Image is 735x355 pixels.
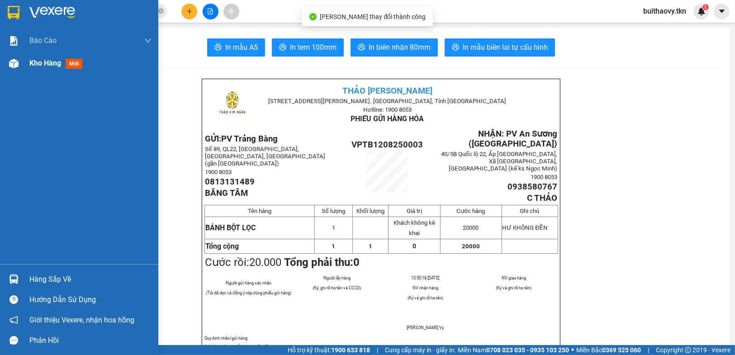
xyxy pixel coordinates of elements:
[210,82,255,127] img: logo
[269,98,507,104] span: [STREET_ADDRESS][PERSON_NAME]. [GEOGRAPHIC_DATA], Tỉnh [GEOGRAPHIC_DATA]
[602,346,641,354] strong: 0369 525 060
[144,37,152,44] span: down
[272,38,344,57] button: printerIn tem 100mm
[356,208,384,214] span: Khối lượng
[66,59,82,69] span: mới
[576,345,641,355] span: Miền Bắc
[29,314,134,326] span: Giới thiệu Vexere, nhận hoa hồng
[206,290,291,295] span: (Tôi đã đọc và đồng ý nộp đúng phiếu gửi hàng)
[228,8,234,14] span: aim
[9,316,18,324] span: notification
[205,223,256,232] span: BÁNH BỘT LỌC
[458,345,569,355] span: Miền Nam
[313,285,361,290] span: (Ký, ghi rõ họ tên và CCCD)
[718,7,726,15] span: caret-down
[520,208,540,214] span: Ghi chú
[445,38,555,57] button: printerIn mẫu biên lai tự cấu hình
[322,208,345,214] span: Số lượng
[205,177,255,187] span: 0813131489
[462,243,480,250] span: 20000
[351,114,424,123] span: PHIẾU GỬI HÀNG HÓA
[508,182,558,192] span: 0938580767
[342,86,432,96] span: THẢO [PERSON_NAME]
[363,106,412,113] span: Hotline: 1900 8053
[181,4,197,19] button: plus
[531,174,558,180] span: 1900 8053
[463,42,548,53] span: In mẫu biên lai tự cấu hình
[204,344,271,349] span: 1. Không vân chuyển hàng quốc cấm
[248,208,271,214] span: Tên hàng
[223,4,239,19] button: aim
[714,4,730,19] button: caret-down
[221,134,278,144] span: PV Trảng Bàng
[351,140,423,150] span: VPTB1208250003
[394,219,435,237] span: Khách không kê khai
[496,285,531,290] span: (Ký và ghi rõ họ tên)
[29,35,57,46] span: Báo cáo
[158,7,164,16] span: close-circle
[331,346,370,354] strong: 1900 633 818
[9,295,18,304] span: question-circle
[290,42,337,53] span: In tem 100mm
[9,36,19,46] img: solution-icon
[323,275,351,280] span: Người lấy hàng
[29,59,61,67] span: Kho hàng
[704,4,707,10] span: 1
[463,224,479,231] span: 20000
[697,7,706,15] img: icon-new-feature
[369,42,431,53] span: In biên nhận 80mm
[207,8,213,14] span: file-add
[320,13,426,20] span: [PERSON_NAME] thay đổi thành công
[377,345,378,355] span: |
[702,4,709,10] sup: 1
[186,8,193,14] span: plus
[353,256,360,269] span: 0
[205,169,232,175] span: 1900 8053
[29,334,152,347] div: Phản hồi
[457,208,485,214] span: Cước hàng
[205,242,239,251] strong: Tổng cộng
[214,43,222,52] span: printer
[486,346,569,354] strong: 0708 023 035 - 0935 103 250
[411,275,439,280] span: 10:50:16 [DATE]
[279,43,286,52] span: printer
[527,193,558,203] span: C THẢO
[685,347,691,353] span: copyright
[502,275,526,280] span: NV giao hàng
[385,345,455,355] span: Cung cấp máy in - giấy in:
[205,188,248,198] span: BĂNG TÂM
[441,151,558,172] span: 40/5B Quốc lộ 22, Ấp [GEOGRAPHIC_DATA], Xã [GEOGRAPHIC_DATA], [GEOGRAPHIC_DATA] (kế ks Ngọc Minh)
[205,256,360,269] span: Cước rồi:
[9,336,18,345] span: message
[358,43,365,52] span: printer
[332,243,335,250] span: 1
[205,146,325,167] span: Số 89, QL22, [GEOGRAPHIC_DATA], [GEOGRAPHIC_DATA], [GEOGRAPHIC_DATA] (gần [GEOGRAPHIC_DATA])
[571,348,574,352] span: ⚪️
[284,256,360,269] strong: Tổng phải thu:
[29,293,152,307] div: Hướng dẫn sử dụng
[203,4,218,19] button: file-add
[9,275,19,284] img: warehouse-icon
[207,38,265,57] button: printerIn mẫu A5
[158,8,164,14] span: close-circle
[204,336,247,341] span: Quy định nhận/gửi hàng
[288,345,370,355] span: Hỗ trợ kỹ thuật:
[636,5,693,17] span: buithaovy.tkn
[407,208,422,214] span: Giá trị
[9,59,19,68] img: warehouse-icon
[407,325,444,330] span: [PERSON_NAME] Vy
[351,38,438,57] button: printerIn biên nhận 80mm
[309,13,317,20] span: check-circle
[413,242,416,250] span: 0
[226,280,271,285] span: Người gửi hàng xác nhận
[452,43,459,52] span: printer
[408,295,443,300] span: (Ký và ghi rõ họ tên)
[469,129,558,149] span: NHẬN: PV An Sương ([GEOGRAPHIC_DATA])
[225,42,258,53] span: In mẫu A5
[205,134,278,144] strong: GỬI:
[29,273,152,286] div: Hàng sắp về
[369,243,372,250] span: 1
[332,224,335,231] span: 1
[648,345,649,355] span: |
[413,285,438,290] span: NV nhận hàng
